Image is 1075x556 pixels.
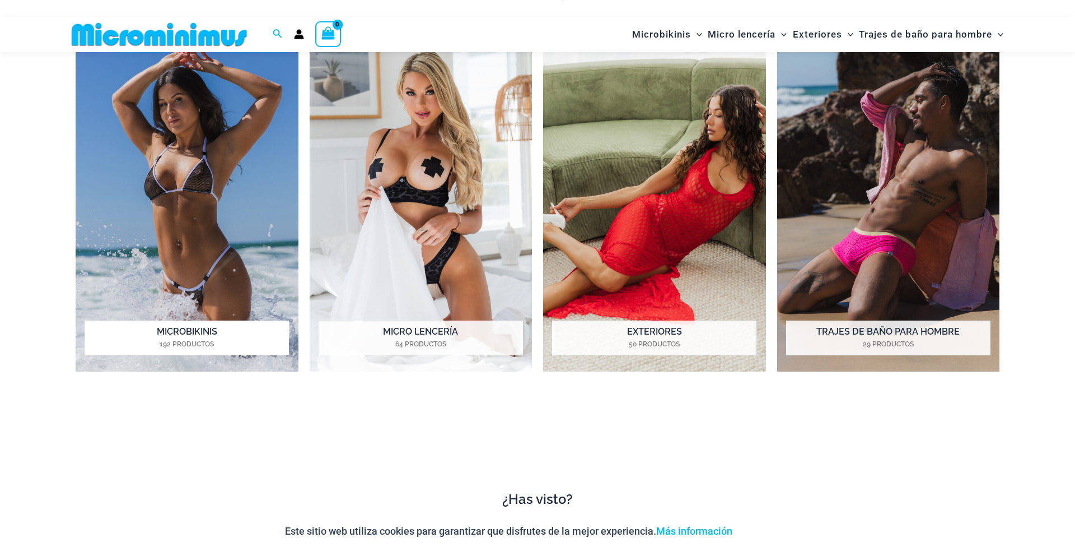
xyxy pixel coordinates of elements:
font: Aceptar [754,527,777,535]
a: MicrobikinisAlternar menúAlternar menú [629,20,705,49]
a: Enlace del icono de búsqueda [273,27,283,41]
font: Microbikinis [157,326,217,337]
a: Visita la categoría de producto Micro Bikinis [76,30,298,372]
font: 29 productos [863,340,914,348]
font: ¿Has visto? [502,491,573,507]
a: Trajes de baño para hombreAlternar menúAlternar menú [856,20,1006,49]
nav: Navegación del sitio [628,18,1008,50]
span: Alternar menú [691,20,702,49]
font: 192 productos [160,340,214,348]
a: Enlace del icono de la cuenta [294,29,304,39]
span: Alternar menú [775,20,787,49]
iframe: Certificado por TrustedSite [76,401,999,485]
img: Micro lencería [310,30,532,372]
font: Exteriores [627,326,682,337]
font: Exteriores [793,29,842,40]
font: Trajes de baño para hombre [816,326,960,337]
a: Ver carrito de compras, vacío [315,21,341,47]
font: Microbikinis [632,29,691,40]
a: ExterioresAlternar menúAlternar menú [790,20,856,49]
a: Más información [656,525,732,537]
span: Alternar menú [992,20,1003,49]
font: Trajes de baño para hombre [859,29,992,40]
font: 64 productos [395,340,446,348]
a: Visita la categoría de productos Outers [543,30,766,372]
font: Micro lencería [708,29,775,40]
button: Aceptar [741,518,791,545]
a: Micro lenceríaAlternar menúAlternar menú [705,20,789,49]
img: Trajes de baño para hombre [777,30,1000,372]
img: MM SHOP LOGO PLANO [67,22,251,47]
font: Este sitio web utiliza cookies para garantizar que disfrutes de la mejor experiencia. [285,525,656,537]
font: 50 productos [629,340,680,348]
img: Microbikinis [76,30,298,372]
a: Visita la categoría de producto Micro Lingerie [310,30,532,372]
span: Alternar menú [842,20,853,49]
font: Micro lencería [383,326,458,337]
a: Visita la categoría de productos Trajes de baño para hombre [777,30,1000,372]
img: Exteriores [543,30,766,372]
